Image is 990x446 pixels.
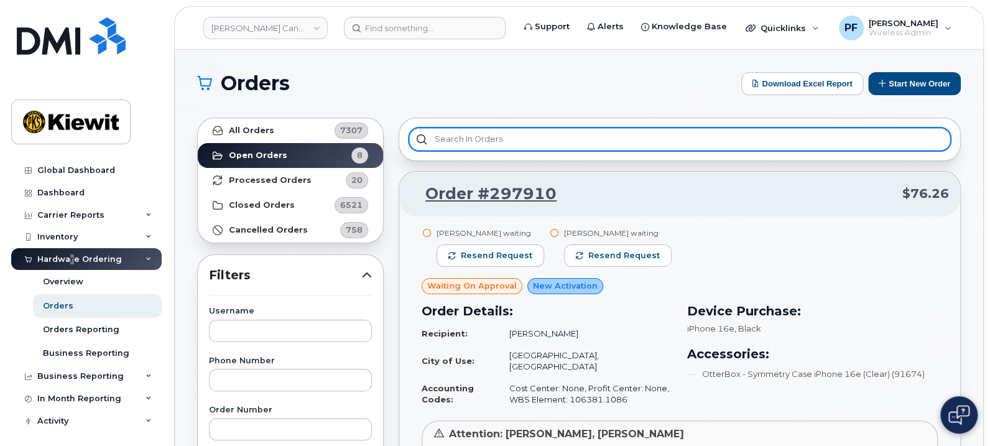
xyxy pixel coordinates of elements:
a: Cancelled Orders758 [198,218,383,243]
strong: Accounting Codes: [422,383,474,405]
span: Orders [221,74,290,93]
span: Resend request [461,250,532,261]
span: 7307 [340,124,363,136]
span: Attention: [PERSON_NAME], [PERSON_NAME] [449,428,684,440]
span: Resend request [588,250,660,261]
strong: City of Use: [422,356,474,366]
h3: Device Purchase: [687,302,938,320]
span: Filters [209,266,362,284]
div: [PERSON_NAME] waiting [437,228,544,238]
h3: Order Details: [422,302,672,320]
label: Phone Number [209,357,372,365]
button: Download Excel Report [741,72,863,95]
a: Processed Orders20 [198,168,383,193]
td: [GEOGRAPHIC_DATA], [GEOGRAPHIC_DATA] [498,345,672,378]
input: Search in orders [409,128,950,151]
img: Open chat [948,405,969,425]
span: $76.26 [902,185,949,203]
span: , Black [734,323,761,333]
span: 6521 [340,199,363,211]
button: Resend request [564,244,672,267]
span: 20 [351,174,363,186]
button: Start New Order [868,72,961,95]
a: Closed Orders6521 [198,193,383,218]
strong: Recipient: [422,328,468,338]
td: [PERSON_NAME] [498,323,672,345]
strong: Open Orders [229,151,287,160]
strong: Processed Orders [229,175,312,185]
h3: Accessories: [687,345,938,363]
strong: All Orders [229,126,274,136]
span: Waiting On Approval [427,280,517,292]
strong: Closed Orders [229,200,295,210]
span: 758 [346,224,363,236]
a: All Orders7307 [198,118,383,143]
button: Resend request [437,244,544,267]
strong: Cancelled Orders [229,225,308,235]
a: Open Orders8 [198,143,383,168]
div: [PERSON_NAME] waiting [564,228,672,238]
span: New Activation [533,280,598,292]
a: Order #297910 [410,183,557,205]
label: Username [209,307,372,315]
td: Cost Center: None, Profit Center: None, WBS Element: 106381.1086 [498,378,672,411]
span: iPhone 16e [687,323,734,333]
span: 8 [357,149,363,161]
li: OtterBox - Symmetry Case iPhone 16e (Clear) (91674) [687,368,938,380]
label: Order Number [209,406,372,414]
